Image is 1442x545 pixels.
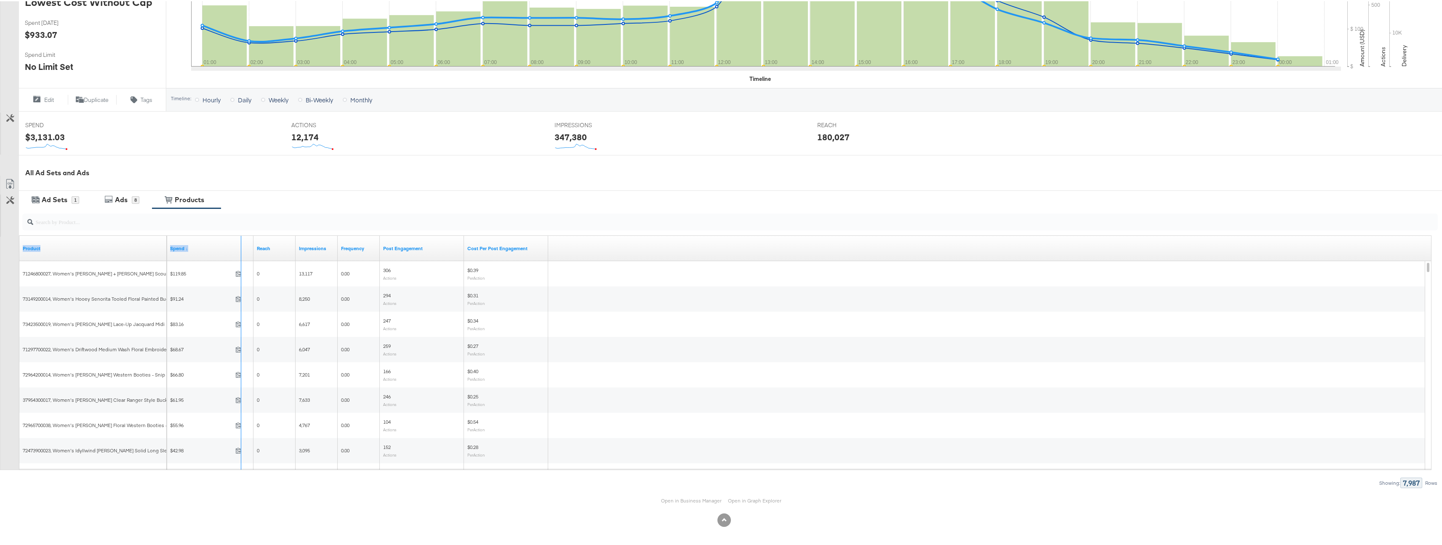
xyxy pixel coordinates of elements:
text: Amount (USD) [1358,28,1366,65]
span: Hourly [203,94,221,103]
sub: Per Action [467,401,485,406]
div: 8 [132,195,139,203]
span: $83.16 [170,320,232,326]
span: 152 [383,443,391,449]
sub: Per Action [467,375,485,380]
span: REACH [817,120,880,128]
span: $0.40 [467,367,478,373]
span: Edit [44,95,54,103]
sub: Per Action [467,274,485,279]
span: $0.31 [467,291,478,297]
text: Delivery [1400,44,1408,65]
a: The number of people your ad was served to. [257,244,292,251]
div: Showing: [1379,479,1400,485]
div: Timeline: [171,94,192,100]
span: $0.25 [467,392,478,398]
span: 0.00 [341,446,349,452]
span: 72965700038, Women's [PERSON_NAME] Floral Western Booties - Snip Toe [23,421,188,427]
span: 306 [383,266,391,272]
span: 0.00 [341,294,349,301]
span: 0 [257,345,259,351]
span: 0 [257,294,259,301]
span: 0.00 [341,421,349,427]
sub: Per Action [467,451,485,456]
div: 347,380 [554,130,587,142]
div: $3,131.03 [25,130,65,142]
div: $933.07 [25,27,57,40]
input: Search by Product... [33,209,1303,225]
span: 72473900023, Women's Idyllwind [PERSON_NAME] Solid Long Sleeve Mini Dress [23,446,200,452]
span: 0.00 [341,269,349,275]
sub: Actions [383,325,397,330]
span: 0 [257,370,259,377]
span: 73423500019, Women's [PERSON_NAME] Lace-Up Jacquard Midi Dress [23,320,179,326]
div: Products [175,194,204,203]
span: Spend Limit [25,50,88,58]
span: 259 [383,342,391,348]
span: Tags [141,95,152,103]
span: 37954300017, Women's [PERSON_NAME] Clear Ranger Style Buckle Ring [23,395,183,402]
sub: Actions [383,299,397,305]
span: 294 [383,291,391,297]
button: Tags [117,94,166,104]
span: 6,617 [299,320,310,326]
span: 7,201 [299,370,310,377]
div: Timeline [749,74,771,82]
span: Bi-Weekly [306,94,333,103]
div: 7,987 [1400,476,1422,487]
span: $0.54 [467,417,478,424]
span: 72964200014, Women's [PERSON_NAME] Western Booties - Snip Toe [23,370,174,377]
span: $0.34 [467,316,478,323]
div: Rows [1425,479,1438,485]
span: 7,633 [299,395,310,402]
span: $119.85 [170,269,232,275]
span: Weekly [269,94,288,103]
span: 166 [383,367,391,373]
a: The total amount spent to date. [170,244,250,251]
span: $0.28 [467,443,478,449]
span: $66.80 [170,370,232,377]
sub: Actions [383,426,397,431]
sub: Per Action [467,299,485,305]
a: The number of actions related to your Page's posts as a result of your ad. [383,244,461,251]
span: $68.67 [170,345,232,351]
div: 180,027 [817,130,850,142]
sub: Actions [383,451,397,456]
button: Duplicate [68,94,117,104]
span: 71297700022, Women's Driftwood Medium Wash Floral Embroidered Denim Cargo Midi Skir [23,345,226,351]
sub: Actions [383,375,397,380]
span: 0 [257,269,259,275]
span: 0 [257,395,259,402]
span: $42.98 [170,446,232,452]
a: The average cost per action related to your Page's posts as a result of your ad. [467,244,545,251]
span: 0.00 [341,320,349,326]
div: Ads [115,194,128,203]
sub: Actions [383,401,397,406]
sub: Actions [383,274,397,279]
sub: Per Action [467,350,485,355]
span: Daily [238,94,251,103]
sub: Per Action [467,325,485,330]
span: Duplicate [84,95,109,103]
a: The average number of times your ad was served to each person. [341,244,376,251]
a: Open in Graph Explorer [728,496,781,502]
span: $55.96 [170,421,232,427]
span: $61.95 [170,395,232,402]
span: 246 [383,392,391,398]
span: 0.00 [341,345,349,351]
a: Open in Business Manager [661,496,722,502]
span: Spent [DATE] [25,18,88,26]
span: 4,767 [299,421,310,427]
span: 0.00 [341,395,349,402]
a: Your product. [23,244,163,251]
div: 12,174 [291,130,319,142]
span: 0 [257,446,259,452]
span: Monthly [350,94,372,103]
div: Ad Sets [42,194,67,203]
span: 0 [257,320,259,326]
div: 1 [72,195,79,203]
span: 3,095 [299,446,310,452]
sub: Per Action [467,426,485,431]
span: $0.39 [467,266,478,272]
span: 73149200014, Women's Hooey Senorita Tooled Floral Painted Buckle Belt [23,294,185,301]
